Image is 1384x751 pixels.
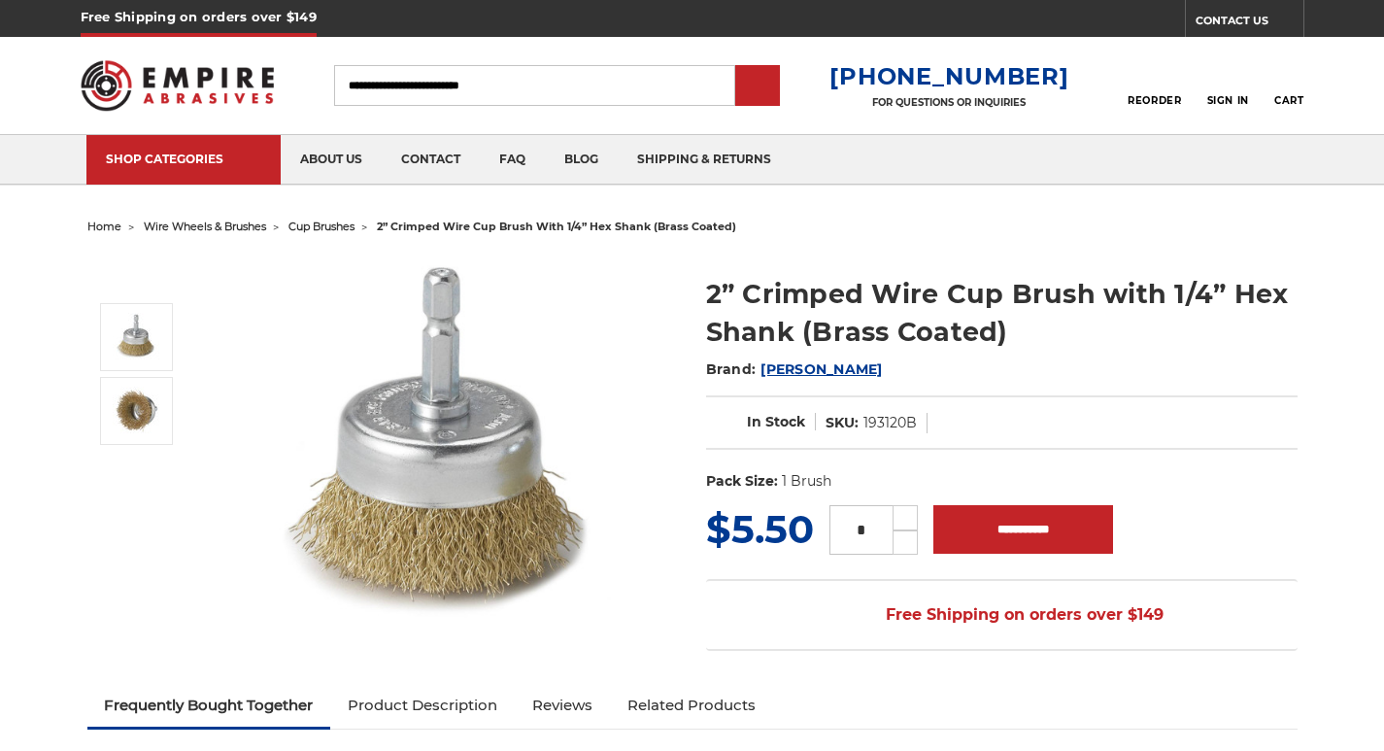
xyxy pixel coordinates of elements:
[747,413,805,430] span: In Stock
[829,62,1068,90] a: [PHONE_NUMBER]
[1274,94,1303,107] span: Cart
[706,275,1298,351] h1: 2” Crimped Wire Cup Brush with 1/4” Hex Shank (Brass Coated)
[81,48,275,123] img: Empire Abrasives
[87,684,331,727] a: Frequently Bought Together
[706,505,814,553] span: $5.50
[826,413,859,433] dt: SKU:
[515,684,610,727] a: Reviews
[760,360,882,378] a: [PERSON_NAME]
[1274,64,1303,107] a: Cart
[113,313,161,361] img: 2" brass crimped wire cup brush with 1/4" hex shank
[87,220,121,233] a: home
[377,220,736,233] span: 2” crimped wire cup brush with 1/4” hex shank (brass coated)
[782,471,831,492] dd: 1 Brush
[738,67,777,106] input: Submit
[144,220,266,233] a: wire wheels & brushes
[113,387,161,435] img: 2" x 1/4" crimped wire brush cup wheel with brass bristles
[253,255,642,643] img: 2" brass crimped wire cup brush with 1/4" hex shank
[330,684,515,727] a: Product Description
[706,360,757,378] span: Brand:
[618,135,791,185] a: shipping & returns
[829,96,1068,109] p: FOR QUESTIONS OR INQUIRIES
[1128,94,1181,107] span: Reorder
[1128,64,1181,106] a: Reorder
[288,220,354,233] a: cup brushes
[839,596,1164,634] span: Free Shipping on orders over $149
[545,135,618,185] a: blog
[106,152,261,166] div: SHOP CATEGORIES
[706,471,778,492] dt: Pack Size:
[863,413,917,433] dd: 193120B
[610,684,773,727] a: Related Products
[382,135,480,185] a: contact
[1196,10,1303,37] a: CONTACT US
[1207,94,1249,107] span: Sign In
[281,135,382,185] a: about us
[480,135,545,185] a: faq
